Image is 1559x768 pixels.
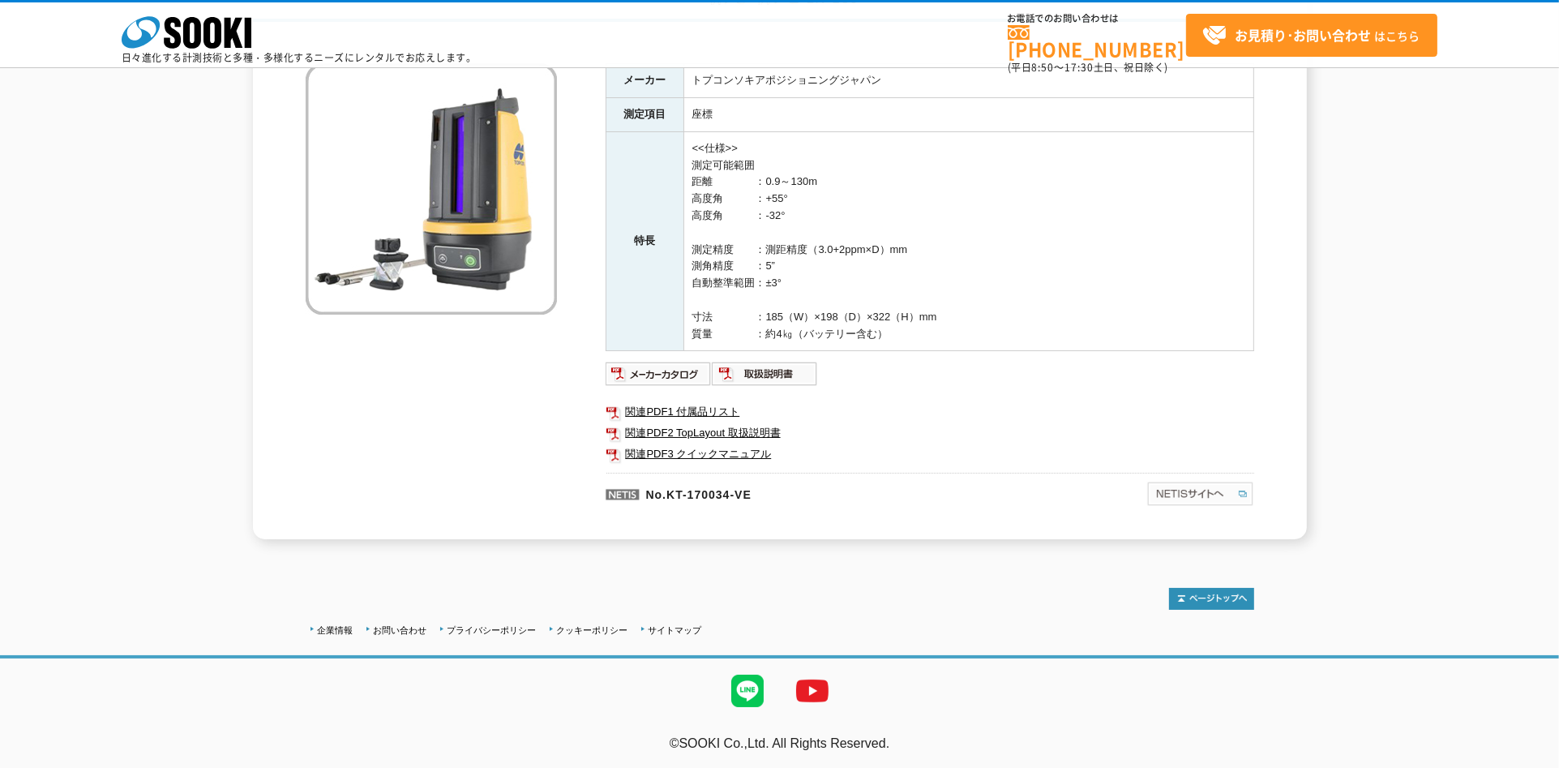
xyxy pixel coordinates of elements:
[715,659,780,723] img: LINE
[557,625,628,635] a: クッキーポリシー
[606,131,683,351] th: 特長
[606,97,683,131] th: 測定項目
[306,63,557,315] img: 杭ナビ LN-160
[712,361,818,387] img: 取扱説明書
[1235,25,1371,45] strong: お見積り･お問い合わせ
[606,361,712,387] img: メーカーカタログ
[683,97,1253,131] td: 座標
[606,473,990,512] p: No.KT-170034-VE
[1497,753,1559,767] a: テストMail
[606,372,712,384] a: メーカーカタログ
[122,53,477,62] p: 日々進化する計測技術と多種・多様化するニーズにレンタルでお応えします。
[448,625,537,635] a: プライバシーポリシー
[606,401,1254,423] a: 関連PDF1 付属品リスト
[1032,60,1055,75] span: 8:50
[1008,60,1168,75] span: (平日 ～ 土日、祝日除く)
[1169,588,1254,610] img: トップページへ
[606,64,683,98] th: メーカー
[374,625,427,635] a: お問い合わせ
[683,64,1253,98] td: トプコンソキアポジショニングジャパン
[649,625,702,635] a: サイトマップ
[1202,24,1420,48] span: はこちら
[1008,25,1186,58] a: [PHONE_NUMBER]
[683,131,1253,351] td: <<仕様>> 測定可能範囲 距離 ：0.9～130m 高度角 ：+55° 高度角 ：-32° 測定精度 ：測距精度（3.0+2ppm×D）mm 測角精度 ：5” 自動整準範囲：±3° 寸法 ：1...
[606,444,1254,465] a: 関連PDF3 クイックマニュアル
[1186,14,1437,57] a: お見積り･お問い合わせはこちら
[780,659,845,723] img: YouTube
[1064,60,1094,75] span: 17:30
[606,423,1254,444] a: 関連PDF2 TopLayout 取扱説明書
[318,625,353,635] a: 企業情報
[1008,14,1186,24] span: お電話でのお問い合わせは
[1146,481,1254,507] img: NETISサイトへ
[712,372,818,384] a: 取扱説明書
